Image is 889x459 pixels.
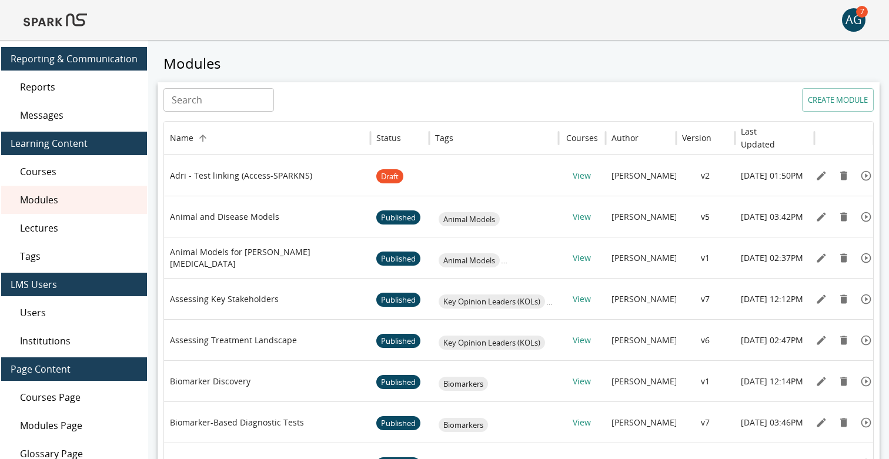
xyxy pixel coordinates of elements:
p: [DATE] 03:46PM [741,417,803,428]
p: [DATE] 01:50PM [741,170,803,182]
button: Edit [813,249,830,267]
svg: Remove [838,170,850,182]
p: [DATE] 02:47PM [741,334,803,346]
div: Version [682,132,711,143]
a: View [573,170,591,181]
span: Lectures [20,221,138,235]
button: Preview [857,167,875,185]
button: Sort [792,130,808,146]
svg: Edit [816,376,827,387]
a: View [573,334,591,346]
div: Institutions [1,327,147,355]
span: Learning Content [11,136,138,150]
span: Messages [20,108,138,122]
svg: Remove [838,211,850,223]
svg: Edit [816,334,827,346]
svg: Preview [860,334,872,346]
svg: Preview [860,376,872,387]
p: Biomarker-Based Diagnostic Tests [170,417,304,428]
button: Sort [640,130,656,146]
button: Edit [813,331,830,349]
div: Status [376,132,401,143]
div: Name [170,132,193,143]
div: Modules [1,186,147,214]
svg: Edit [816,417,827,428]
span: 7 [856,6,868,18]
p: [PERSON_NAME] [611,293,677,305]
span: LMS Users [11,277,138,292]
div: Courses [1,158,147,186]
svg: Preview [860,170,872,182]
span: Published [376,362,420,403]
button: Edit [813,414,830,431]
button: Remove [835,414,853,431]
a: View [573,252,591,263]
div: v2 [676,155,735,196]
svg: Remove [838,252,850,264]
span: Page Content [11,362,138,376]
p: [PERSON_NAME] [611,376,677,387]
span: Courses Page [20,390,138,404]
h5: Modules [158,54,880,73]
button: Sort [195,130,211,146]
p: Animal Models for [PERSON_NAME][MEDICAL_DATA] [170,246,365,270]
div: v1 [676,360,735,401]
p: Assessing Treatment Landscape [170,334,297,346]
span: Reporting & Communication [11,52,138,66]
img: Logo of SPARK at Stanford [24,6,87,34]
span: Tags [20,249,138,263]
svg: Preview [860,252,872,264]
a: View [573,211,591,222]
button: Preview [857,290,875,308]
p: [PERSON_NAME] [611,211,677,223]
span: Modules [20,193,138,207]
div: LMS Users [1,273,147,296]
span: Courses [20,165,138,179]
a: View [573,376,591,387]
span: Published [376,280,420,320]
div: v6 [676,319,735,360]
div: Messages [1,101,147,129]
button: Sort [402,130,419,146]
svg: Remove [838,334,850,346]
button: Remove [835,208,853,226]
svg: Remove [838,293,850,305]
button: Remove [835,167,853,185]
svg: Remove [838,417,850,428]
svg: Preview [860,293,872,305]
button: Sort [454,130,471,146]
button: account of current user [842,8,865,32]
svg: Preview [860,211,872,223]
p: [PERSON_NAME] [611,252,677,264]
span: Published [376,197,420,238]
button: Remove [835,373,853,390]
div: v5 [676,196,735,237]
button: Edit [813,290,830,308]
p: [PERSON_NAME] [611,170,677,182]
svg: Remove [838,376,850,387]
p: [PERSON_NAME] [611,334,677,346]
p: [DATE] 02:37PM [741,252,803,264]
div: v7 [676,401,735,443]
a: View [573,417,591,428]
p: Adri - Test linking (Access-SPARKNS) [170,170,312,182]
span: Institutions [20,334,138,348]
p: Animal and Disease Models [170,211,279,223]
span: Published [376,403,420,444]
button: Edit [813,208,830,226]
svg: Edit [816,211,827,223]
button: Preview [857,414,875,431]
span: Reports [20,80,138,94]
button: Preview [857,373,875,390]
svg: Edit [816,252,827,264]
div: Courses Page [1,383,147,411]
button: Preview [857,208,875,226]
button: Remove [835,249,853,267]
div: Modules Page [1,411,147,440]
div: Users [1,299,147,327]
span: Draft [376,156,403,197]
div: Page Content [1,357,147,381]
h6: Last Updated [741,125,791,151]
p: Biomarker Discovery [170,376,250,387]
div: Reporting & Communication [1,47,147,71]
